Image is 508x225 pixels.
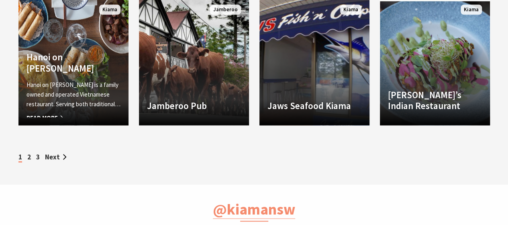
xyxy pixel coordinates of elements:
[340,5,361,15] span: Kiama
[45,153,67,161] a: Next
[27,153,31,161] a: 2
[213,200,295,219] a: @kiamansw
[210,5,241,15] span: Jamberoo
[27,80,120,109] p: Hanoi on [PERSON_NAME] is a family owned and operated Vietnamese restaurant. Serving both traditi...
[461,5,482,15] span: Kiama
[36,153,40,161] a: 3
[147,100,241,111] h4: Jamberoo Pub
[267,100,361,111] h4: Jaws Seafood Kiama
[27,52,120,74] h4: Hanoi on [PERSON_NAME]
[99,5,120,15] span: Kiama
[388,89,482,111] h4: [PERSON_NAME]’s Indian Restaurant
[27,113,120,123] span: Read More
[18,153,22,163] span: 1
